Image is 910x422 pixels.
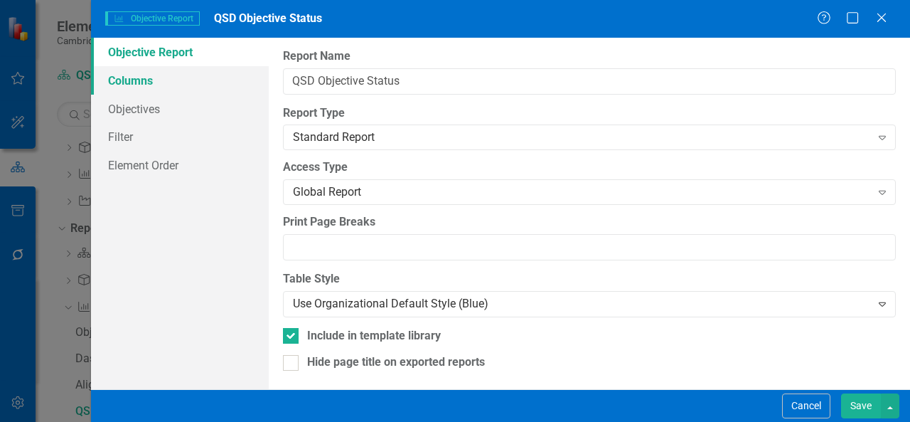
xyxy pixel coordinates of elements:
a: Filter [91,122,269,151]
label: Report Name [283,48,896,65]
button: Cancel [782,394,830,418]
label: Print Page Breaks [283,214,896,231]
div: Include in template library [307,328,441,344]
a: Objectives [91,95,269,123]
div: Standard Report [293,130,871,146]
span: QSD Objective Status [214,11,322,25]
a: Element Order [91,151,269,179]
label: Table Style [283,271,896,288]
button: Save [841,394,881,418]
label: Access Type [283,159,896,176]
a: Objective Report [91,38,269,66]
div: Hide page title on exported reports [307,354,485,371]
input: Report Name [283,68,896,95]
div: Global Report [293,184,871,201]
span: Objective Report [105,11,200,26]
a: Columns [91,66,269,95]
label: Report Type [283,105,896,122]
